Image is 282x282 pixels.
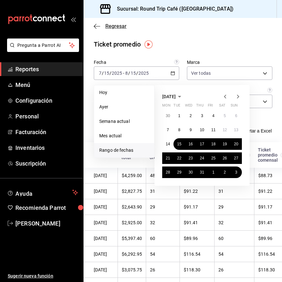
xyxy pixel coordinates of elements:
td: $116.54 [180,246,214,262]
abbr: July 31, 2025 [200,170,204,175]
span: Recomienda Parrot [15,203,78,212]
abbr: July 30, 2025 [189,170,193,175]
td: 29 [146,199,180,215]
button: July 28, 2025 [162,167,173,178]
span: Semana actual [99,118,149,125]
td: 48 [146,168,180,184]
svg: Información delimitada a máximo 62 días. [174,59,179,64]
button: July 29, 2025 [173,167,185,178]
button: July 19, 2025 [219,138,230,150]
abbr: July 23, 2025 [189,156,193,160]
abbr: Friday [208,103,213,110]
button: July 2, 2025 [185,110,196,122]
td: $2,925.00 [118,215,146,231]
button: July 14, 2025 [162,138,173,150]
input: -- [125,71,128,76]
abbr: July 25, 2025 [211,156,216,160]
abbr: Saturday [219,103,225,110]
button: July 17, 2025 [196,138,207,150]
input: -- [104,71,110,76]
abbr: July 21, 2025 [166,156,170,160]
td: 60 [146,231,180,246]
button: July 7, 2025 [162,124,173,136]
button: July 26, 2025 [219,152,230,164]
td: $4,259.00 [118,168,146,184]
button: Regresar [94,23,127,29]
abbr: July 27, 2025 [234,156,238,160]
button: [DATE] [162,93,183,100]
input: ---- [138,71,149,76]
label: Fecha [94,60,179,64]
abbr: July 9, 2025 [189,128,192,132]
label: Marca [187,60,272,64]
span: Mes actual [99,132,149,139]
td: $5,397.40 [118,231,146,246]
abbr: Thursday [196,103,203,110]
span: Regresar [105,23,127,29]
h3: Sucursal: Round Trip Café ([GEOGRAPHIC_DATA]) [112,5,234,13]
input: -- [130,71,136,76]
button: July 24, 2025 [196,152,207,164]
button: July 23, 2025 [185,152,196,164]
td: $2,827.75 [118,184,146,199]
abbr: July 16, 2025 [189,142,193,146]
td: 54 [146,246,180,262]
td: [DATE] [84,231,118,246]
img: Tooltip marker [145,40,153,48]
abbr: July 19, 2025 [223,142,227,146]
abbr: Monday [162,103,171,110]
abbr: July 4, 2025 [212,114,215,118]
abbr: July 8, 2025 [178,128,181,132]
abbr: July 15, 2025 [177,142,181,146]
abbr: July 5, 2025 [224,114,226,118]
abbr: July 29, 2025 [177,170,181,175]
td: 60 [214,231,254,246]
span: / [136,71,138,76]
input: ---- [111,71,122,76]
button: July 3, 2025 [196,110,207,122]
td: [DATE] [84,199,118,215]
span: Facturación [15,128,78,136]
span: Sugerir nueva función [8,273,78,279]
span: Hoy [99,89,149,96]
abbr: July 22, 2025 [177,156,181,160]
td: [DATE] [84,262,118,278]
td: $118.30 [180,262,214,278]
span: - [123,71,124,76]
span: Suscripción [15,159,78,168]
abbr: July 12, 2025 [223,128,227,132]
td: 31 [214,184,254,199]
abbr: July 2, 2025 [189,114,192,118]
td: 32 [214,215,254,231]
abbr: July 17, 2025 [200,142,204,146]
td: $89.96 [180,231,214,246]
button: July 18, 2025 [208,138,219,150]
button: July 31, 2025 [196,167,207,178]
td: 29 [214,199,254,215]
abbr: July 14, 2025 [166,142,170,146]
abbr: July 28, 2025 [166,170,170,175]
abbr: July 10, 2025 [200,128,204,132]
span: / [102,71,104,76]
button: July 13, 2025 [231,124,242,136]
button: July 9, 2025 [185,124,196,136]
abbr: July 11, 2025 [211,128,216,132]
span: Personal [15,112,78,121]
abbr: July 18, 2025 [211,142,216,146]
td: $3,075.75 [118,262,146,278]
span: Inventarios [15,143,78,152]
td: 31 [146,184,180,199]
button: July 20, 2025 [231,138,242,150]
abbr: July 26, 2025 [223,156,227,160]
button: August 1, 2025 [208,167,219,178]
button: July 1, 2025 [173,110,185,122]
span: Ayer [99,104,149,110]
button: July 15, 2025 [173,138,185,150]
abbr: Sunday [231,103,238,110]
abbr: August 1, 2025 [212,170,215,175]
button: July 5, 2025 [219,110,230,122]
button: July 4, 2025 [208,110,219,122]
button: August 2, 2025 [219,167,230,178]
abbr: July 6, 2025 [235,114,237,118]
